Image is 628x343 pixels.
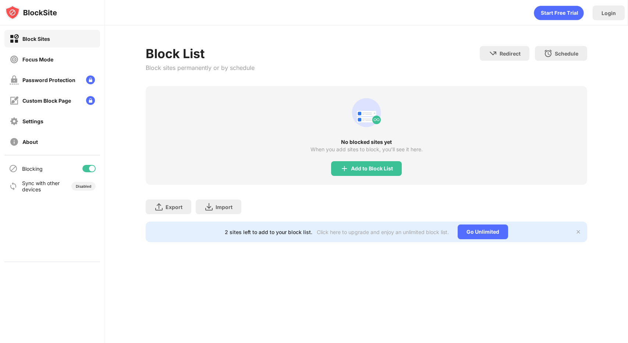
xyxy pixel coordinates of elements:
img: sync-icon.svg [9,182,18,191]
div: Block List [146,46,255,61]
img: focus-off.svg [10,55,19,64]
div: Blocking [22,166,43,172]
img: logo-blocksite.svg [5,5,57,20]
div: Sync with other devices [22,180,60,192]
div: Block sites permanently or by schedule [146,64,255,71]
img: block-on.svg [10,34,19,43]
img: password-protection-off.svg [10,75,19,85]
div: Settings [22,118,43,124]
div: Custom Block Page [22,98,71,104]
div: Redirect [500,50,521,57]
img: about-off.svg [10,137,19,146]
img: customize-block-page-off.svg [10,96,19,105]
img: lock-menu.svg [86,75,95,84]
div: Import [216,204,233,210]
div: Go Unlimited [458,224,508,239]
div: About [22,139,38,145]
img: lock-menu.svg [86,96,95,105]
div: Login [602,10,616,16]
img: blocking-icon.svg [9,164,18,173]
div: Focus Mode [22,56,53,63]
div: When you add sites to block, you’ll see it here. [311,146,423,152]
div: 2 sites left to add to your block list. [225,229,312,235]
img: x-button.svg [575,229,581,235]
div: Add to Block List [351,166,393,171]
div: Block Sites [22,36,50,42]
div: Password Protection [22,77,75,83]
img: settings-off.svg [10,117,19,126]
div: Schedule [555,50,578,57]
div: Export [166,204,182,210]
div: animation [534,6,584,20]
div: No blocked sites yet [146,139,587,145]
div: animation [349,95,384,130]
div: Disabled [76,184,91,188]
div: Click here to upgrade and enjoy an unlimited block list. [317,229,449,235]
